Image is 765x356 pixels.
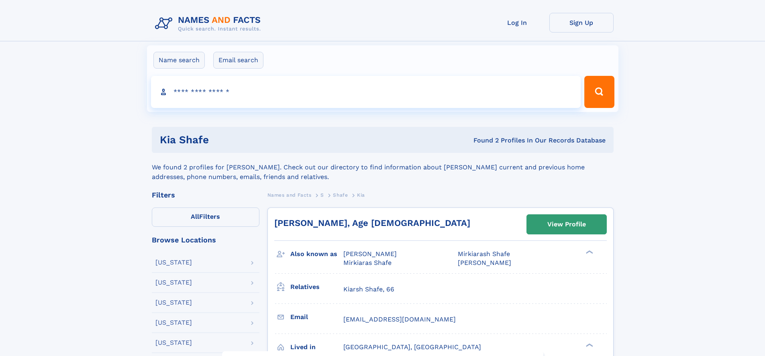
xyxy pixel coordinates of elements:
[290,340,343,354] h3: Lived in
[155,299,192,306] div: [US_STATE]
[213,52,263,69] label: Email search
[549,13,614,33] a: Sign Up
[333,190,348,200] a: Shafe
[343,250,397,258] span: [PERSON_NAME]
[527,215,606,234] a: View Profile
[152,207,259,227] label: Filters
[341,136,606,145] div: Found 2 Profiles In Our Records Database
[274,218,470,228] a: [PERSON_NAME], Age [DEMOGRAPHIC_DATA]
[458,250,510,258] span: Mirkiarash Shafe
[584,76,614,108] button: Search Button
[155,319,192,326] div: [US_STATE]
[357,192,365,198] span: Kia
[458,259,511,266] span: [PERSON_NAME]
[155,279,192,286] div: [US_STATE]
[290,310,343,324] h3: Email
[151,76,581,108] input: search input
[547,215,586,234] div: View Profile
[155,340,192,346] div: [US_STATE]
[152,153,614,182] div: We found 2 profiles for [PERSON_NAME]. Check out our directory to find information about [PERSON_...
[343,315,456,323] span: [EMAIL_ADDRESS][DOMAIN_NAME]
[153,52,205,69] label: Name search
[290,247,343,261] h3: Also known as
[155,259,192,266] div: [US_STATE]
[152,191,259,199] div: Filters
[485,13,549,33] a: Log In
[160,135,341,145] h1: Kia Shafe
[267,190,312,200] a: Names and Facts
[152,236,259,244] div: Browse Locations
[343,343,481,351] span: [GEOGRAPHIC_DATA], [GEOGRAPHIC_DATA]
[584,250,594,255] div: ❯
[343,285,394,294] a: Kiarsh Shafe, 66
[584,342,594,348] div: ❯
[152,13,267,35] img: Logo Names and Facts
[343,259,392,266] span: Mirkiaras Shafe
[320,190,324,200] a: S
[320,192,324,198] span: S
[333,192,348,198] span: Shafe
[191,213,199,220] span: All
[290,280,343,294] h3: Relatives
